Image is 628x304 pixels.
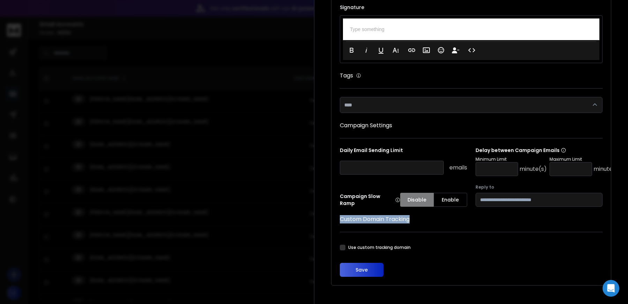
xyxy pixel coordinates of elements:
[603,280,619,297] div: Open Intercom Messenger
[519,165,547,173] p: minute(s)
[340,5,603,10] label: Signature
[476,147,621,154] p: Delay between Campaign Emails
[449,43,462,57] button: Insert Unsubscribe Link
[449,164,467,172] p: emails
[340,71,353,80] h1: Tags
[465,43,478,57] button: Code View
[476,157,547,162] p: Minimum Limit
[345,43,358,57] button: Bold (⌘B)
[360,43,373,57] button: Italic (⌘I)
[593,165,621,173] p: minute(s)
[434,193,467,207] button: Enable
[400,193,434,207] button: Disable
[549,157,621,162] p: Maximum Limit
[405,43,418,57] button: Insert Link (⌘K)
[340,263,383,277] button: Save
[340,121,603,130] h1: Campaign Settings
[340,193,400,207] p: Campaign Slow Ramp
[340,147,467,157] p: Daily Email Sending Limit
[340,215,603,223] h1: Custom Domain Tracking
[348,245,411,250] label: Use custom tracking domain
[476,184,603,190] label: Reply to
